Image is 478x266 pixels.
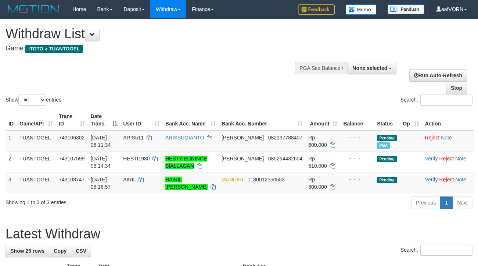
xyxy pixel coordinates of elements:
[123,177,136,182] span: AIRIL
[400,110,422,131] th: Op: activate to sort column ascending
[377,177,397,183] span: Pending
[120,110,162,131] th: User ID: activate to sort column ascending
[374,110,400,131] th: Status
[6,227,472,241] h1: Latest Withdraw
[422,173,474,194] td: · ·
[6,245,49,257] a: Show 25 rows
[340,110,374,131] th: Balance
[49,245,71,257] a: Copy
[455,156,466,162] a: Note
[308,156,327,169] span: Rp 510.000
[91,135,111,148] span: [DATE] 08:11:34
[295,62,348,74] div: PGA Site Balance /
[6,26,311,41] h1: Withdraw List
[425,135,440,141] a: Reject
[165,156,207,169] a: HESTY EUNINCE SIALLAGAN
[348,62,396,74] button: None selected
[446,82,467,94] a: Stop
[123,156,150,162] span: HESTI1980
[59,177,85,182] span: 743108747
[17,131,56,152] td: TUANTOGEL
[6,152,17,173] td: 2
[422,110,474,131] th: Action
[425,177,438,182] a: Verify
[308,135,327,148] span: Rp 600.000
[76,248,86,254] span: CSV
[17,152,56,173] td: TUANTOGEL
[123,135,144,141] span: ARIS511
[165,135,204,141] a: ARISSUGIANTO
[440,196,453,209] a: 1
[420,245,472,256] input: Search:
[377,142,390,149] span: Marked by aafchonlypin
[219,110,305,131] th: Bank Acc. Number: activate to sort column ascending
[88,110,121,131] th: Date Trans.: activate to sort column descending
[222,156,264,162] span: [PERSON_NAME]
[439,177,454,182] a: Reject
[6,131,17,152] td: 1
[91,177,111,190] span: [DATE] 08:16:57
[420,95,472,106] input: Search:
[25,45,83,53] span: ITOTO > TUANTOGEL
[308,177,327,190] span: Rp 800.000
[91,156,111,169] span: [DATE] 08:14:34
[6,45,311,52] h4: Game:
[18,95,46,106] select: Showentries
[222,177,243,182] span: MANDIRI
[17,110,56,131] th: Game/API: activate to sort column ascending
[165,177,208,190] a: HAIRIL [PERSON_NAME]
[56,110,87,131] th: Trans ID: activate to sort column ascending
[441,135,452,141] a: Note
[6,173,17,194] td: 3
[305,110,340,131] th: Amount: activate to sort column ascending
[268,135,302,141] span: Copy 082137788407 to clipboard
[411,196,441,209] a: Previous
[400,245,472,256] label: Search:
[268,156,302,162] span: Copy 085264432604 to clipboard
[59,156,85,162] span: 743107599
[222,135,264,141] span: [PERSON_NAME]
[6,4,61,15] img: MOTION_logo.png
[452,196,472,209] a: Next
[6,196,194,206] div: Showing 1 to 3 of 3 entries
[162,110,219,131] th: Bank Acc. Name: activate to sort column ascending
[17,173,56,194] td: TUANTOGEL
[54,248,67,254] span: Copy
[298,4,335,15] img: Feedback.jpg
[388,4,424,14] img: panduan.png
[6,95,61,106] label: Show entries
[343,134,371,141] div: - - -
[400,95,472,106] label: Search:
[6,110,17,131] th: ID
[71,245,91,257] a: CSV
[409,69,467,82] a: Run Auto-Refresh
[422,131,474,152] td: ·
[422,152,474,173] td: · ·
[59,135,85,141] span: 743106302
[352,65,387,71] span: None selected
[439,156,454,162] a: Reject
[377,156,397,162] span: Pending
[343,176,371,183] div: - - -
[343,155,371,162] div: - - -
[346,4,377,15] img: Button%20Memo.svg
[248,177,285,182] span: Copy 1180012550553 to clipboard
[425,156,438,162] a: Verify
[10,248,44,254] span: Show 25 rows
[455,177,466,182] a: Note
[377,135,397,141] span: Pending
